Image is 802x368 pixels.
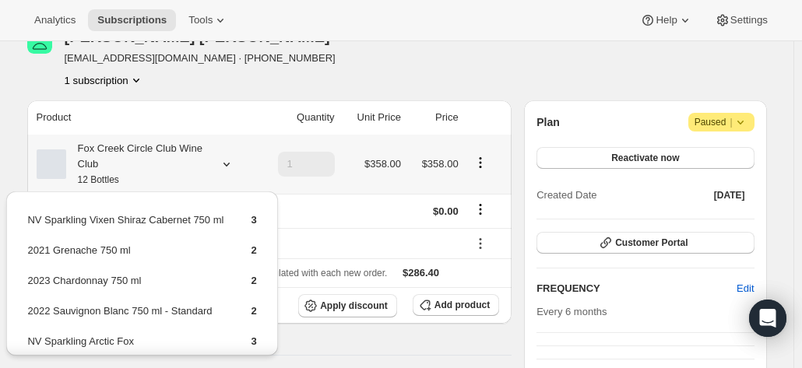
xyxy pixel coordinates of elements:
[413,294,499,316] button: Add product
[730,116,732,128] span: |
[66,141,206,188] div: Fox Creek Circle Club Wine Club
[65,72,144,88] button: Product actions
[468,201,493,218] button: Shipping actions
[251,335,256,347] span: 3
[65,51,349,66] span: [EMAIL_ADDRESS][DOMAIN_NAME] · [PHONE_NUMBER]
[536,232,754,254] button: Customer Portal
[364,158,401,170] span: $358.00
[615,237,688,249] span: Customer Portal
[433,205,459,217] span: $0.00
[188,14,213,26] span: Tools
[251,214,256,226] span: 3
[34,14,76,26] span: Analytics
[611,152,679,164] span: Reactivate now
[88,9,176,31] button: Subscriptions
[179,9,237,31] button: Tools
[705,184,755,206] button: [DATE]
[434,299,490,311] span: Add product
[468,154,493,171] button: Product actions
[536,281,737,296] h2: FREQUENCY
[536,188,596,203] span: Created Date
[26,212,224,240] td: NV Sparkling Vixen Shiraz Cabernet 750 ml
[97,14,167,26] span: Subscriptions
[656,14,677,26] span: Help
[403,267,439,279] span: $286.40
[714,189,745,202] span: [DATE]
[27,100,257,135] th: Product
[705,9,777,31] button: Settings
[26,242,224,271] td: 2021 Grenache 750 ml
[536,114,560,130] h2: Plan
[78,174,119,185] small: 12 Bottles
[339,100,406,135] th: Unit Price
[256,100,339,135] th: Quantity
[25,9,85,31] button: Analytics
[26,303,224,331] td: 2022 Sauvignon Blanc 750 ml - Standard
[251,275,256,286] span: 2
[749,300,786,337] div: Open Intercom Messenger
[251,244,256,256] span: 2
[298,294,397,317] button: Apply discount
[27,29,52,54] span: Brent Murphy
[26,272,224,301] td: 2023 Chardonnay 750 ml
[536,147,754,169] button: Reactivate now
[536,306,607,317] span: Every 6 months
[695,114,748,130] span: Paused
[65,29,349,44] div: [PERSON_NAME] [PERSON_NAME]
[730,14,768,26] span: Settings
[727,276,763,301] button: Edit
[320,300,388,312] span: Apply discount
[422,158,459,170] span: $358.00
[406,100,463,135] th: Price
[251,305,256,317] span: 2
[631,9,702,31] button: Help
[737,281,754,296] span: Edit
[26,333,224,362] td: NV Sparkling Arctic Fox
